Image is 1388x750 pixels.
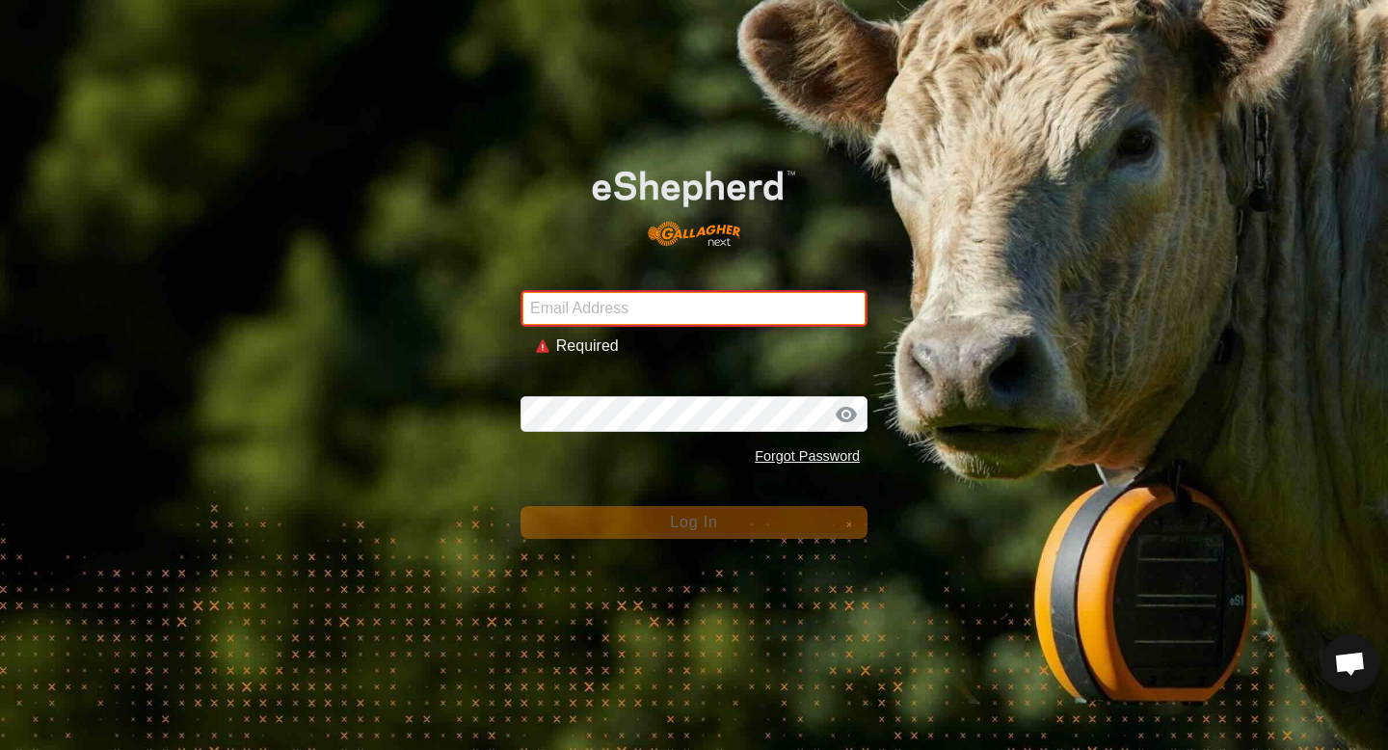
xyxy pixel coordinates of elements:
[520,506,867,539] button: Log In
[556,335,852,358] div: Required
[755,448,860,464] a: Forgot Password
[555,142,833,260] img: E-shepherd Logo
[1321,634,1379,692] div: Open chat
[670,514,717,530] span: Log In
[520,290,867,327] input: Email Address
